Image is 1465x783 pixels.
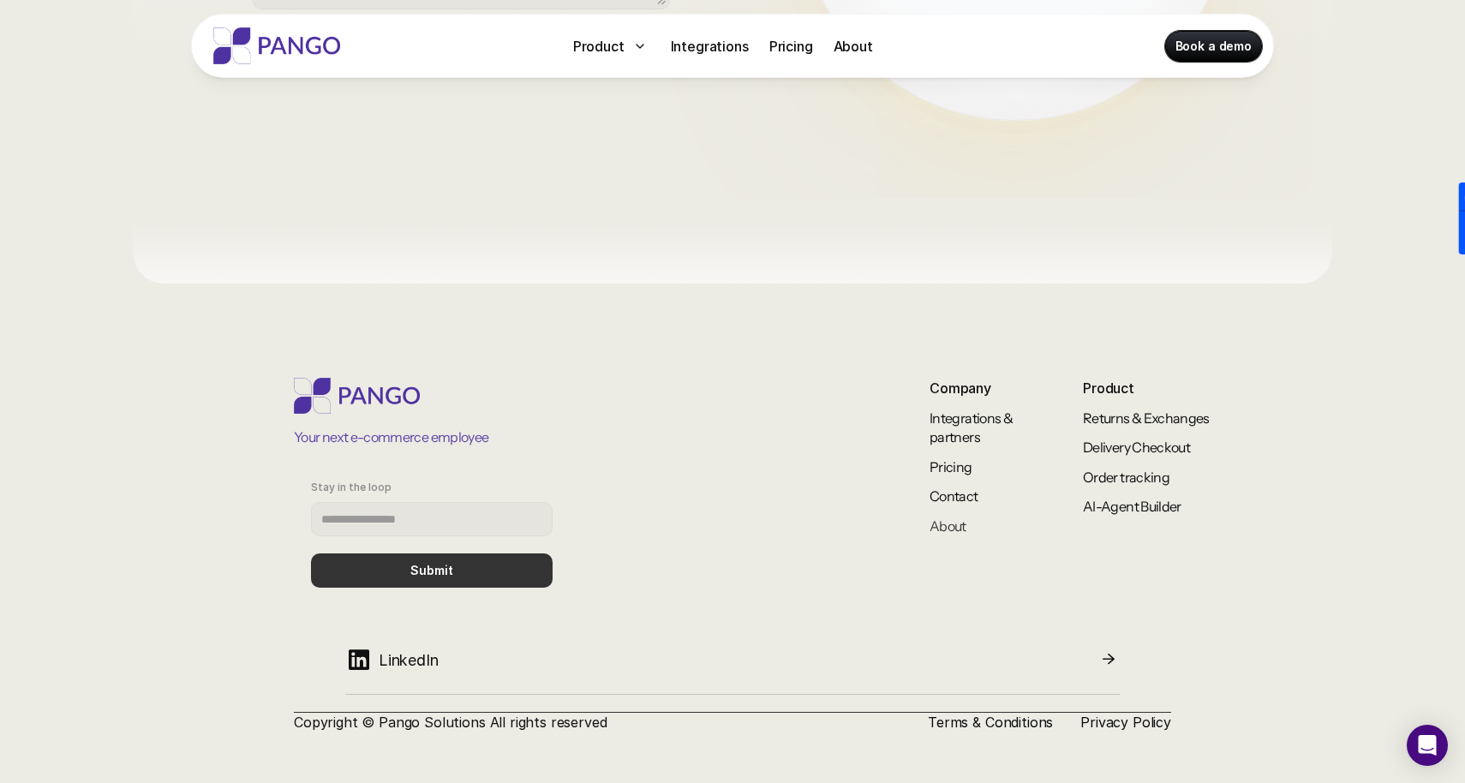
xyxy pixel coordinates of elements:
[1083,469,1169,486] a: Order tracking
[671,36,749,57] p: Integrations
[930,517,966,535] a: About
[762,33,820,60] a: Pricing
[1083,498,1181,515] a: AI-Agent Builder
[345,639,1120,695] a: LinkedIn
[573,36,625,57] p: Product
[930,378,1024,398] p: Company
[410,564,453,578] p: Submit
[294,713,900,732] p: Copyright © Pango Solutions All rights reserved
[311,502,553,536] input: Stay in the loop
[930,487,978,505] a: Contact
[930,458,972,475] a: Pricing
[379,649,439,672] p: LinkedIn
[311,481,392,493] p: Stay in the loop
[769,36,813,57] p: Pricing
[1080,714,1171,731] a: Privacy Policy
[1175,38,1252,55] p: Book a demo
[1165,31,1262,62] a: Book a demo
[1083,409,1210,427] a: Returns & Exchanges
[1083,439,1190,456] a: Delivery Checkout
[294,427,488,446] p: Your next e-commerce employee
[928,714,1053,731] a: Terms & Conditions
[930,409,1014,445] a: Integrations & partners
[1407,725,1448,766] div: Open Intercom Messenger
[827,33,880,60] a: About
[834,36,873,57] p: About
[311,553,553,588] button: Submit
[1083,378,1221,398] p: Product
[664,33,756,60] a: Integrations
